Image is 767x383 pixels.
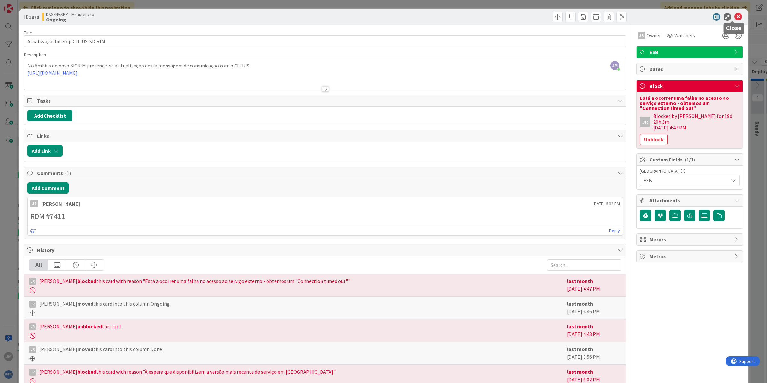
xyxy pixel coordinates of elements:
span: [DATE] 6:02 PM [593,200,620,207]
b: blocked [77,369,96,375]
div: JR [29,278,36,285]
div: JR [29,346,36,353]
div: JR [640,117,650,127]
p: No âmbito do novo SICRIM pretende-se a atualização desta mensagem de comunicação com o CITIUS. [27,62,623,69]
b: blocked [77,278,96,284]
h2: RDM #7411 [30,212,620,221]
b: last month [567,369,593,375]
button: Add Link [27,145,63,157]
b: unblocked [77,323,102,330]
a: [URL][DOMAIN_NAME] [27,70,78,76]
span: [PERSON_NAME] this card into this column Ongoing [39,300,170,308]
span: History [37,246,615,254]
span: Support [13,1,29,9]
div: [DATE] 4:46 PM [567,300,621,316]
div: [DATE] 4:43 PM [567,323,621,339]
div: JR [29,301,36,308]
span: Description [24,52,46,58]
div: [PERSON_NAME] [41,200,80,207]
span: JM [610,61,619,70]
div: [DATE] 4:47 PM [567,277,621,293]
div: Blocked by [PERSON_NAME] for 19d 20h 3m [DATE] 4:47 PM [653,113,740,130]
b: moved [77,346,93,352]
span: [PERSON_NAME] this card with reason "À espera que disponibilizem a versão mais recente do serviço... [39,368,336,376]
b: last month [567,323,593,330]
span: ESB [643,176,725,185]
span: DAS/NASPP - Manutenção [46,12,94,17]
div: [GEOGRAPHIC_DATA] [640,169,740,173]
div: JR [30,200,38,207]
button: Add Checklist [27,110,72,121]
b: last month [567,301,593,307]
b: 1870 [29,14,39,20]
div: JR [29,369,36,376]
span: ID [24,13,39,21]
span: ( 1 ) [65,170,71,176]
span: Comments [37,169,615,177]
span: [PERSON_NAME] this card into this column Done [39,345,162,353]
span: Dates [649,65,731,73]
div: JR [638,32,645,39]
div: JR [29,323,36,330]
span: Block [649,82,731,90]
span: Custom Fields [649,156,731,163]
span: Metrics [649,253,731,260]
span: Tasks [37,97,615,105]
b: last month [567,278,593,284]
span: ESB [649,48,731,56]
b: moved [77,301,93,307]
a: Reply [609,227,620,235]
input: Search... [547,259,621,271]
div: [DATE] 3:56 PM [567,345,621,361]
button: Add Comment [27,182,69,194]
button: Unblock [640,134,668,145]
span: [PERSON_NAME] this card [39,323,121,330]
span: Watchers [674,32,695,39]
span: [PERSON_NAME] this card with reason "Está a ocorrer uma falha no acesso ao serviço externo - obte... [39,277,350,285]
h5: Close [726,25,742,31]
span: Attachments [649,197,731,204]
div: All [29,260,48,270]
span: Owner [647,32,661,39]
label: Title [24,30,32,35]
b: Ongoing [46,17,94,22]
span: Links [37,132,615,140]
span: Mirrors [649,236,731,243]
div: Está a ocorrer uma falha no acesso ao serviço externo - obtemos um "Connection timed out" [640,95,740,111]
b: last month [567,346,593,352]
span: ( 1/1 ) [685,156,695,163]
input: type card name here... [24,35,626,47]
